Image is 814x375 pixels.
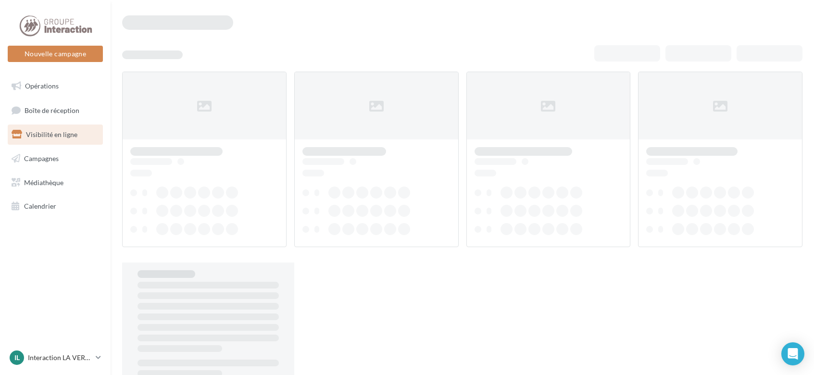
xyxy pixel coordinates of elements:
span: Boîte de réception [25,106,79,114]
div: Open Intercom Messenger [781,342,804,365]
button: Nouvelle campagne [8,46,103,62]
a: Calendrier [6,196,105,216]
a: Médiathèque [6,173,105,193]
a: Boîte de réception [6,100,105,121]
a: Opérations [6,76,105,96]
span: Visibilité en ligne [26,130,77,138]
span: IL [14,353,20,362]
span: Opérations [25,82,59,90]
span: Médiathèque [24,178,63,186]
span: Calendrier [24,202,56,210]
a: Campagnes [6,149,105,169]
a: Visibilité en ligne [6,125,105,145]
p: Interaction LA VERPILLIERE [28,353,92,362]
a: IL Interaction LA VERPILLIERE [8,349,103,367]
span: Campagnes [24,154,59,162]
